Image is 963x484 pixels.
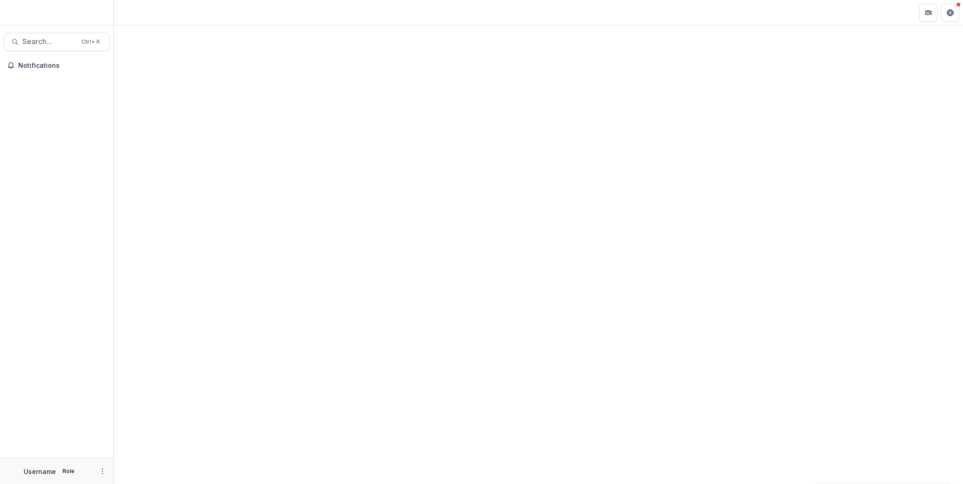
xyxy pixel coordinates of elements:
div: Ctrl + K [80,37,102,47]
p: Username [24,467,56,476]
p: Role [60,467,77,475]
button: More [97,466,108,477]
button: Search... [4,33,110,51]
button: Get Help [941,4,959,22]
span: Search... [22,37,76,46]
nav: breadcrumb [117,6,156,19]
button: Notifications [4,58,110,73]
span: Notifications [18,62,106,70]
button: Partners [919,4,938,22]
